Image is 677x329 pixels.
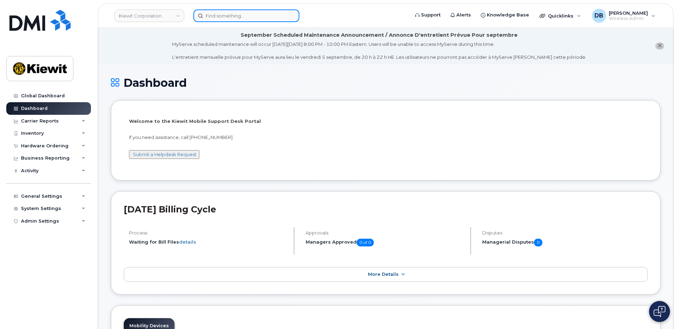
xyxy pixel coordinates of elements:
img: Open chat [654,306,665,317]
button: close notification [655,42,664,50]
h5: Managers Approved [306,239,464,246]
p: Welcome to the Kiewit Mobile Support Desk Portal [129,118,642,125]
button: Submit a Helpdesk Request [129,150,199,159]
a: Submit a Helpdesk Request [133,152,197,157]
h4: Disputes [482,230,648,236]
div: MyServe scheduled maintenance will occur [DATE][DATE] 8:00 PM - 10:00 PM Eastern. Users will be u... [172,41,586,61]
h4: Process [129,230,288,236]
div: September Scheduled Maintenance Announcement / Annonce D'entretient Prévue Pour septembre [241,31,518,39]
h5: Managerial Disputes [482,239,648,246]
a: details [179,239,196,245]
li: Waiting for Bill Files [129,239,288,245]
span: More Details [368,272,399,277]
h2: [DATE] Billing Cycle [124,204,648,215]
span: 0 [534,239,542,246]
span: 0 of 0 [357,239,374,246]
h1: Dashboard [111,77,661,89]
h4: Approvals [306,230,464,236]
p: If you need assistance, call [PHONE_NUMBER] [129,134,642,141]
